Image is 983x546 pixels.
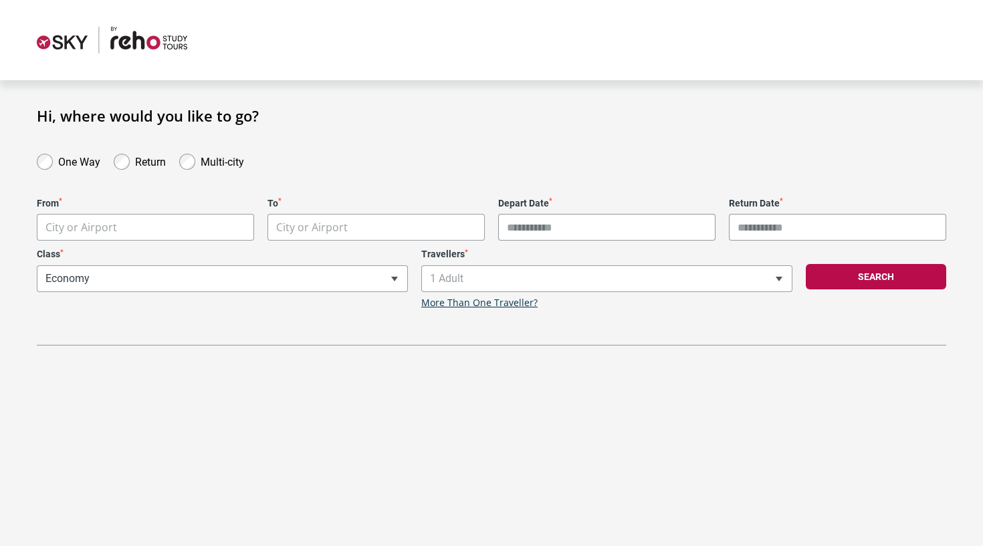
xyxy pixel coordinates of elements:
[37,107,946,124] h1: Hi, where would you like to go?
[37,214,254,241] span: City or Airport
[498,198,716,209] label: Depart Date
[37,198,254,209] label: From
[806,264,946,289] button: Search
[37,265,408,292] span: Economy
[267,198,485,209] label: To
[201,152,244,168] label: Multi-city
[422,266,792,291] span: 1 Adult
[37,215,253,241] span: City or Airport
[37,266,407,291] span: Economy
[45,220,117,235] span: City or Airport
[421,297,538,309] a: More Than One Traveller?
[58,152,100,168] label: One Way
[37,249,408,260] label: Class
[729,198,946,209] label: Return Date
[421,249,792,260] label: Travellers
[276,220,348,235] span: City or Airport
[267,214,485,241] span: City or Airport
[421,265,792,292] span: 1 Adult
[268,215,484,241] span: City or Airport
[135,152,166,168] label: Return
